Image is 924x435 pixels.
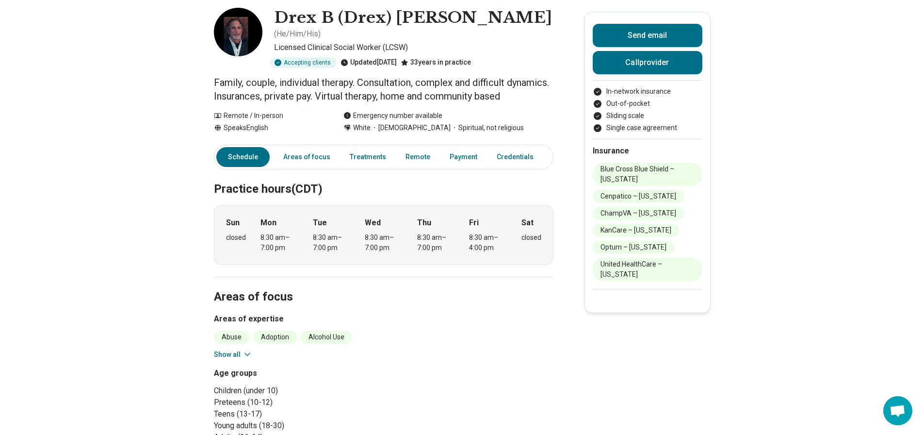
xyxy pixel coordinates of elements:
span: White [353,123,371,133]
a: Schedule [216,147,270,167]
p: ( He/Him/His ) [274,28,321,40]
ul: Payment options [593,86,702,133]
li: In-network insurance [593,86,702,97]
div: Updated [DATE] [340,57,397,68]
div: 8:30 am – 7:00 pm [417,233,454,253]
div: 33 years in practice [401,57,471,68]
div: 8:30 am – 7:00 pm [260,233,298,253]
strong: Tue [313,217,327,229]
a: Credentials [491,147,545,167]
li: Cenpatico – [US_STATE] [593,190,684,203]
strong: Sat [521,217,534,229]
button: Callprovider [593,51,702,74]
li: KanCare – [US_STATE] [593,224,679,237]
button: Send email [593,24,702,47]
p: Licensed Clinical Social Worker (LCSW) [274,42,553,53]
li: Alcohol Use [301,331,352,344]
li: Single case agreement [593,123,702,133]
li: Abuse [214,331,249,344]
li: Teens (13-17) [214,408,380,420]
strong: Wed [365,217,381,229]
a: Areas of focus [277,147,336,167]
li: Out-of-pocket [593,99,702,109]
h2: Practice hours (CDT) [214,158,553,198]
div: closed [226,233,246,243]
li: United HealthCare – [US_STATE] [593,258,702,281]
div: Emergency number available [343,111,442,121]
div: Remote / In-person [214,111,324,121]
a: Open chat [883,396,912,425]
div: 8:30 am – 4:00 pm [469,233,506,253]
strong: Thu [417,217,431,229]
li: Adoption [253,331,297,344]
li: Blue Cross Blue Shield – [US_STATE] [593,163,702,186]
h3: Age groups [214,368,380,379]
span: Spiritual, not religious [451,123,524,133]
a: Remote [400,147,436,167]
h1: Drex B (Drex) [PERSON_NAME] [274,8,552,28]
h2: Areas of focus [214,266,553,305]
li: Young adults (18-30) [214,420,380,432]
div: When does the program meet? [214,205,553,265]
strong: Fri [469,217,479,229]
li: Children (under 10) [214,385,380,397]
li: Sliding scale [593,111,702,121]
div: 8:30 am – 7:00 pm [365,233,402,253]
li: ChampVA – [US_STATE] [593,207,684,220]
div: Accepting clients [270,57,337,68]
div: 8:30 am – 7:00 pm [313,233,350,253]
span: [DEMOGRAPHIC_DATA] [371,123,451,133]
li: Optum – [US_STATE] [593,241,674,254]
div: closed [521,233,541,243]
h2: Insurance [593,145,702,157]
h3: Areas of expertise [214,313,553,325]
strong: Sun [226,217,240,229]
p: Family, couple, individual therapy. Consultation, complex and difficult dynamics. Insurances, pri... [214,76,553,103]
button: Show all [214,350,252,360]
div: Speaks English [214,123,324,133]
img: Drex B Flott, Licensed Clinical Social Worker (LCSW) [214,8,262,56]
a: Treatments [344,147,392,167]
a: Payment [444,147,483,167]
strong: Mon [260,217,276,229]
li: Preteens (10-12) [214,397,380,408]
